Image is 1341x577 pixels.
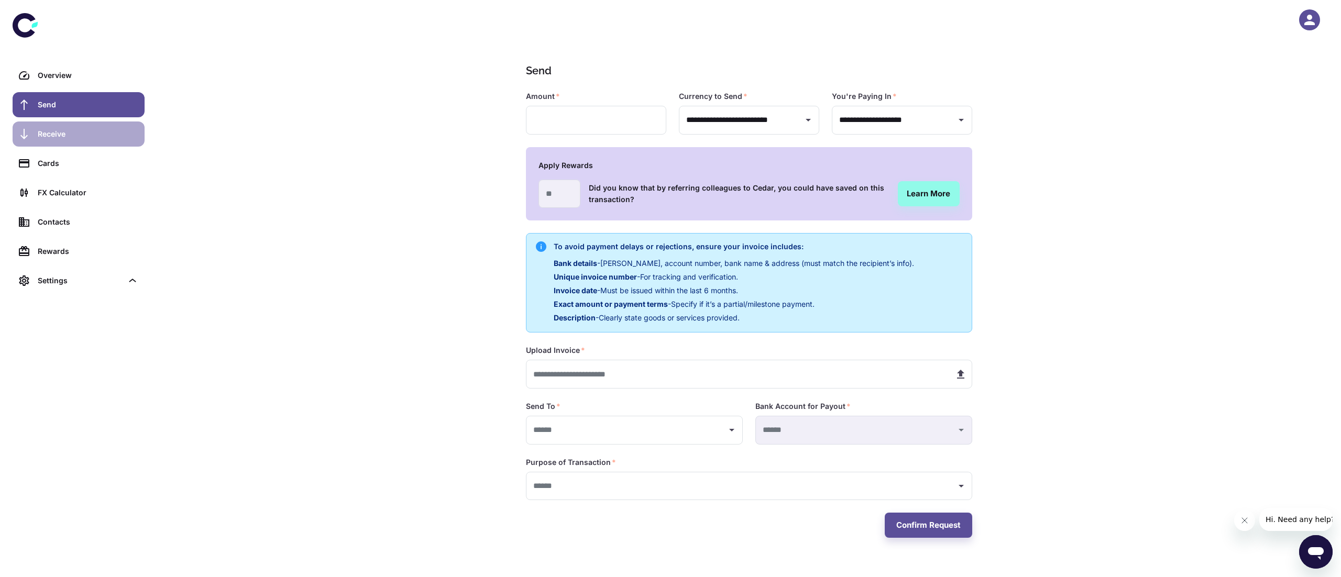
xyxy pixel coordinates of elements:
[832,91,897,102] label: You're Paying In
[13,151,145,176] a: Cards
[755,401,851,412] label: Bank Account for Payout
[13,209,145,235] a: Contacts
[554,298,914,310] p: - Specify if it’s a partial/milestone payment.
[1234,510,1255,531] iframe: Close message
[554,259,597,268] span: Bank details
[954,479,969,493] button: Open
[1259,508,1333,531] iframe: Message from company
[526,401,560,412] label: Send To
[38,70,138,81] div: Overview
[589,182,889,205] h6: Did you know that by referring colleagues to Cedar, you could have saved on this transaction?
[526,345,585,356] label: Upload Invoice
[13,268,145,293] div: Settings
[526,63,968,79] h1: Send
[38,128,138,140] div: Receive
[13,92,145,117] a: Send
[38,158,138,169] div: Cards
[679,91,748,102] label: Currency to Send
[885,513,972,538] button: Confirm Request
[13,180,145,205] a: FX Calculator
[38,216,138,228] div: Contacts
[526,457,616,468] label: Purpose of Transaction
[724,423,739,437] button: Open
[554,271,914,283] p: - For tracking and verification.
[38,187,138,198] div: FX Calculator
[554,312,914,324] p: - Clearly state goods or services provided.
[801,113,816,127] button: Open
[6,7,75,16] span: Hi. Need any help?
[554,241,914,252] h6: To avoid payment delays or rejections, ensure your invoice includes:
[554,258,914,269] p: - [PERSON_NAME], account number, bank name & address (must match the recipient’s info).
[38,246,138,257] div: Rewards
[554,286,597,295] span: Invoice date
[954,113,969,127] button: Open
[538,160,960,171] h6: Apply Rewards
[898,181,960,206] a: Learn More
[13,121,145,147] a: Receive
[1299,535,1333,569] iframe: Button to launch messaging window
[554,285,914,296] p: - Must be issued within the last 6 months.
[13,63,145,88] a: Overview
[554,313,596,322] span: Description
[13,239,145,264] a: Rewards
[38,275,123,286] div: Settings
[554,272,637,281] span: Unique invoice number
[38,99,138,110] div: Send
[554,299,668,308] span: Exact amount or payment terms
[526,91,560,102] label: Amount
